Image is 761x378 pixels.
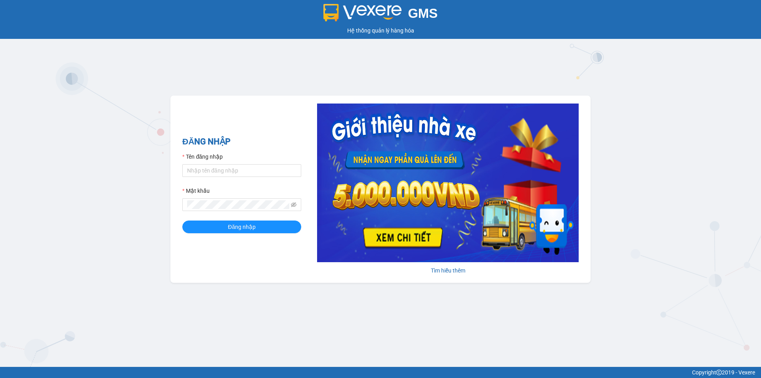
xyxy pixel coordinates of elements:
label: Mật khẩu [182,186,210,195]
span: GMS [408,6,438,21]
button: Đăng nhập [182,221,301,233]
img: banner-0 [317,104,579,262]
img: logo 2 [323,4,402,21]
span: copyright [716,370,722,375]
h2: ĐĂNG NHẬP [182,135,301,148]
div: Hệ thống quản lý hàng hóa [2,26,759,35]
div: Tìm hiểu thêm [317,266,579,275]
div: Copyright 2019 - Vexere [6,368,755,377]
span: Đăng nhập [228,223,256,231]
span: eye-invisible [291,202,296,207]
input: Tên đăng nhập [182,164,301,177]
a: GMS [323,12,438,18]
input: Mật khẩu [187,200,289,209]
label: Tên đăng nhập [182,152,223,161]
